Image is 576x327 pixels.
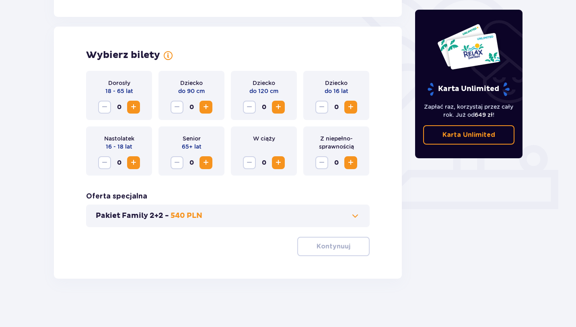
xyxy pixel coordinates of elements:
[108,79,130,87] p: Dorosły
[105,87,133,95] p: 18 - 65 lat
[344,101,357,114] button: Zwiększ
[297,237,370,256] button: Kontynuuj
[475,112,493,118] span: 649 zł
[180,79,203,87] p: Dziecko
[253,79,275,87] p: Dziecko
[325,87,348,95] p: do 16 lat
[315,156,328,169] button: Zmniejsz
[185,156,198,169] span: 0
[104,135,134,143] p: Nastolatek
[437,23,501,70] img: Dwie karty całoroczne do Suntago z napisem 'UNLIMITED RELAX', na białym tle z tropikalnymi liśćmi...
[182,143,202,151] p: 65+ lat
[257,156,270,169] span: 0
[427,82,510,96] p: Karta Unlimited
[272,156,285,169] button: Zwiększ
[96,211,360,221] button: Pakiet Family 2+2 -540 PLN
[423,103,515,119] p: Zapłać raz, korzystaj przez cały rok. Już od !
[257,101,270,114] span: 0
[171,101,183,114] button: Zmniejsz
[317,242,350,251] p: Kontynuuj
[315,101,328,114] button: Zmniejsz
[330,101,343,114] span: 0
[178,87,205,95] p: do 90 cm
[442,130,495,139] p: Karta Unlimited
[86,192,147,201] h3: Oferta specjalna
[86,49,160,61] h2: Wybierz bilety
[127,101,140,114] button: Zwiększ
[253,135,275,143] p: W ciąży
[113,101,125,114] span: 0
[185,101,198,114] span: 0
[243,156,256,169] button: Zmniejsz
[249,87,278,95] p: do 120 cm
[127,156,140,169] button: Zwiększ
[98,156,111,169] button: Zmniejsz
[106,143,132,151] p: 16 - 18 lat
[310,135,363,151] p: Z niepełno­sprawnością
[171,211,202,221] p: 540 PLN
[200,101,212,114] button: Zwiększ
[272,101,285,114] button: Zwiększ
[98,101,111,114] button: Zmniejsz
[171,156,183,169] button: Zmniejsz
[325,79,348,87] p: Dziecko
[243,101,256,114] button: Zmniejsz
[113,156,125,169] span: 0
[200,156,212,169] button: Zwiększ
[423,125,515,145] a: Karta Unlimited
[183,135,201,143] p: Senior
[330,156,343,169] span: 0
[96,211,169,221] p: Pakiet Family 2+2 -
[344,156,357,169] button: Zwiększ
